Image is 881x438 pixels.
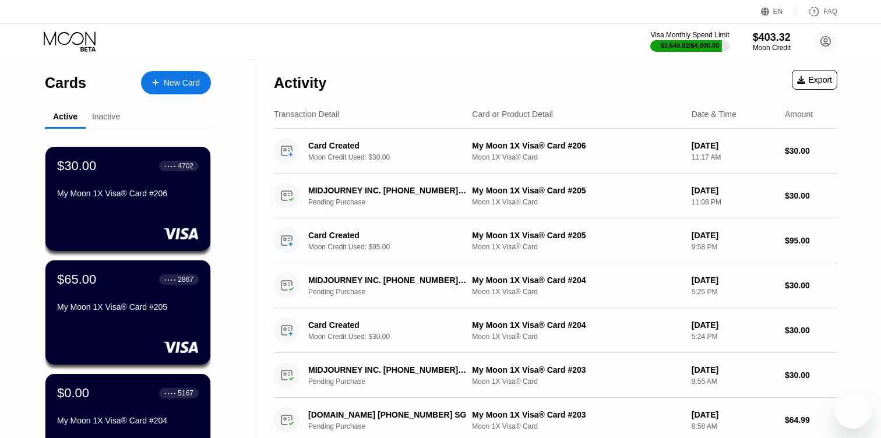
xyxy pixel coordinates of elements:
div: Active [53,112,77,121]
div: Date & Time [692,110,736,119]
div: $30.00 [785,281,837,290]
div: 5:24 PM [692,333,776,341]
div: My Moon 1X Visa® Card #205 [57,302,199,312]
div: Pending Purchase [308,377,478,386]
div: Pending Purchase [308,288,478,296]
div: New Card [141,71,211,94]
div: Amount [785,110,813,119]
div: Pending Purchase [308,422,478,430]
div: Inactive [92,112,120,121]
div: Visa Monthly Spend Limit [650,31,729,39]
div: [DATE] [692,231,776,240]
div: ● ● ● ● [164,391,176,395]
div: 11:08 PM [692,198,776,206]
div: Card Created [308,320,466,330]
div: MIDJOURNEY INC. [PHONE_NUMBER] US [308,365,466,375]
div: My Moon 1X Visa® Card #205 [472,231,682,240]
div: $30.00 [785,146,837,156]
div: Visa Monthly Spend Limit$3,649.82/$4,000.00 [650,31,729,52]
div: Pending Purchase [308,198,478,206]
div: ● ● ● ● [164,164,176,168]
div: $30.00 [785,191,837,200]
div: $30.00 [57,158,96,174]
div: Moon 1X Visa® Card [472,422,682,430]
div: My Moon 1X Visa® Card #204 [472,275,682,285]
div: $3,649.82 / $4,000.00 [661,42,720,49]
div: Moon Credit Used: $30.00 [308,153,478,161]
div: [DATE] [692,365,776,375]
div: Moon Credit Used: $30.00 [308,333,478,341]
div: $30.00 [785,370,837,380]
div: Export [792,70,837,90]
div: Moon 1X Visa® Card [472,243,682,251]
div: Card or Product Detail [472,110,553,119]
div: Export [797,75,832,84]
div: $95.00 [785,236,837,245]
div: My Moon 1X Visa® Card #203 [472,410,682,419]
div: $65.00 [57,272,96,287]
div: Card Created [308,141,466,150]
div: My Moon 1X Visa® Card #206 [472,141,682,150]
div: MIDJOURNEY INC. [PHONE_NUMBER] USPending PurchaseMy Moon 1X Visa® Card #204Moon 1X Visa® Card[DAT... [274,263,837,308]
div: 4702 [178,162,193,170]
div: 8:58 AM [692,422,776,430]
div: $403.32Moon Credit [753,31,791,52]
div: ● ● ● ● [164,278,176,281]
div: Moon Credit Used: $95.00 [308,243,478,251]
div: FAQ [823,8,837,16]
div: 5167 [178,389,193,397]
div: MIDJOURNEY INC. [PHONE_NUMBER] US [308,186,466,195]
div: Card CreatedMoon Credit Used: $30.00My Moon 1X Visa® Card #204Moon 1X Visa® Card[DATE]5:24 PM$30.00 [274,308,837,353]
div: Activity [274,75,326,91]
div: $65.00● ● ● ●2867My Moon 1X Visa® Card #205 [45,260,210,365]
div: EN [773,8,783,16]
div: $64.99 [785,415,837,425]
iframe: Кнопка, открывающая окно обмена сообщениями; идет разговор [834,391,872,429]
div: MIDJOURNEY INC. [PHONE_NUMBER] US [308,275,466,285]
div: 2867 [178,275,193,284]
div: My Moon 1X Visa® Card #205 [472,186,682,195]
div: My Moon 1X Visa® Card #204 [472,320,682,330]
div: [DATE] [692,141,776,150]
div: $30.00● ● ● ●4702My Moon 1X Visa® Card #206 [45,147,210,251]
div: Card CreatedMoon Credit Used: $30.00My Moon 1X Visa® Card #206Moon 1X Visa® Card[DATE]11:17 AM$30.00 [274,129,837,174]
div: $403.32 [753,31,791,44]
div: $30.00 [785,326,837,335]
div: MIDJOURNEY INC. [PHONE_NUMBER] USPending PurchaseMy Moon 1X Visa® Card #203Moon 1X Visa® Card[DAT... [274,353,837,398]
div: [DATE] [692,320,776,330]
div: Moon 1X Visa® Card [472,333,682,341]
div: Moon Credit [753,44,791,52]
div: 9:55 AM [692,377,776,386]
div: New Card [164,78,200,88]
div: EN [761,6,797,17]
div: My Moon 1X Visa® Card #206 [57,189,199,198]
div: Cards [45,75,86,91]
div: 9:58 PM [692,243,776,251]
div: My Moon 1X Visa® Card #204 [57,416,199,425]
div: Moon 1X Visa® Card [472,153,682,161]
div: $0.00 [57,386,89,401]
div: [DATE] [692,410,776,419]
div: FAQ [797,6,837,17]
div: Moon 1X Visa® Card [472,288,682,296]
div: 5:25 PM [692,288,776,296]
div: My Moon 1X Visa® Card #203 [472,365,682,375]
div: Moon 1X Visa® Card [472,377,682,386]
div: Card CreatedMoon Credit Used: $95.00My Moon 1X Visa® Card #205Moon 1X Visa® Card[DATE]9:58 PM$95.00 [274,218,837,263]
div: [DOMAIN_NAME] [PHONE_NUMBER] SG [308,410,466,419]
div: Transaction Detail [274,110,339,119]
div: Card Created [308,231,466,240]
div: [DATE] [692,186,776,195]
div: Moon 1X Visa® Card [472,198,682,206]
div: MIDJOURNEY INC. [PHONE_NUMBER] USPending PurchaseMy Moon 1X Visa® Card #205Moon 1X Visa® Card[DAT... [274,174,837,218]
div: [DATE] [692,275,776,285]
div: 11:17 AM [692,153,776,161]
